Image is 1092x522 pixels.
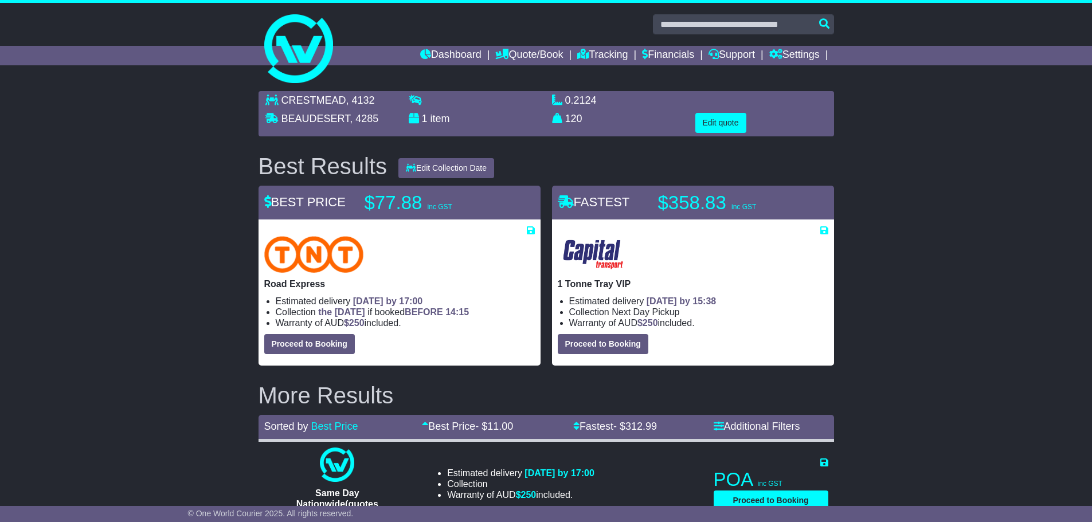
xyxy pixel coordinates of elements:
[422,421,513,432] a: Best Price- $11.00
[516,490,537,500] span: $
[349,318,365,328] span: 250
[398,158,494,178] button: Edit Collection Date
[695,113,746,133] button: Edit quote
[281,113,350,124] span: BEAUDESERT
[353,296,423,306] span: [DATE] by 17:00
[420,46,482,65] a: Dashboard
[647,296,717,306] span: [DATE] by 15:38
[365,191,508,214] p: $77.88
[487,421,513,432] span: 11.00
[430,113,450,124] span: item
[558,278,828,289] p: 1 Tonne Tray VIP
[405,307,443,317] span: BEFORE
[613,421,657,432] span: - $
[714,490,828,511] button: Proceed to Booking
[296,488,378,520] span: Same Day Nationwide(quotes take 0.5-1 hour)
[709,46,755,65] a: Support
[281,95,346,106] span: CRESTMEAD
[188,509,354,518] span: © One World Courier 2025. All rights reserved.
[346,95,375,106] span: , 4132
[625,421,657,432] span: 312.99
[558,236,629,273] img: CapitalTransport: 1 Tonne Tray VIP
[637,318,658,328] span: $
[253,154,393,179] div: Best Results
[525,468,594,478] span: [DATE] by 17:00
[320,448,354,482] img: One World Courier: Same Day Nationwide(quotes take 0.5-1 hour)
[558,195,630,209] span: FASTEST
[758,480,782,488] span: inc GST
[318,307,469,317] span: if booked
[264,236,364,273] img: TNT Domestic: Road Express
[350,113,378,124] span: , 4285
[264,278,535,289] p: Road Express
[344,318,365,328] span: $
[573,421,657,432] a: Fastest- $312.99
[264,334,355,354] button: Proceed to Booking
[276,296,535,307] li: Estimated delivery
[569,307,828,317] li: Collection
[658,191,801,214] p: $358.83
[428,203,452,211] span: inc GST
[612,307,679,317] span: Next Day Pickup
[558,334,648,354] button: Proceed to Booking
[495,46,563,65] a: Quote/Book
[565,95,597,106] span: 0.2124
[521,490,537,500] span: 250
[569,317,828,328] li: Warranty of AUD included.
[714,468,828,491] p: POA
[422,113,428,124] span: 1
[259,383,834,408] h2: More Results
[311,421,358,432] a: Best Price
[447,468,594,478] li: Estimated delivery
[264,195,346,209] span: BEST PRICE
[714,421,800,432] a: Additional Filters
[264,421,308,432] span: Sorted by
[769,46,820,65] a: Settings
[447,478,594,489] li: Collection
[447,489,594,500] li: Warranty of AUD included.
[565,113,582,124] span: 120
[642,46,694,65] a: Financials
[643,318,658,328] span: 250
[318,307,365,317] span: the [DATE]
[276,317,535,328] li: Warranty of AUD included.
[475,421,513,432] span: - $
[276,307,535,317] li: Collection
[577,46,628,65] a: Tracking
[569,296,828,307] li: Estimated delivery
[731,203,756,211] span: inc GST
[445,307,469,317] span: 14:15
